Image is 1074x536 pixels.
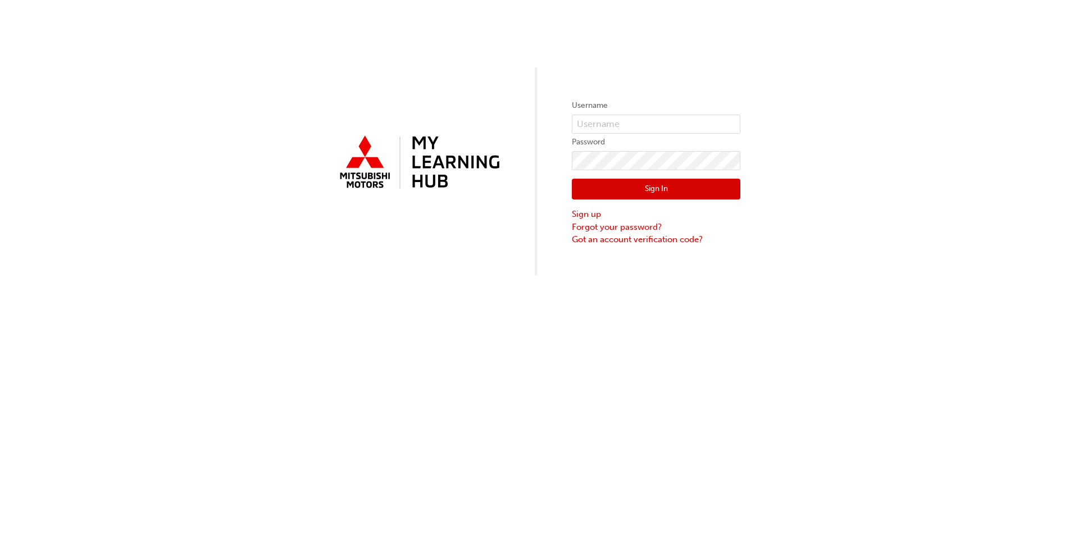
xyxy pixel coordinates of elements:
input: Username [572,115,740,134]
a: Got an account verification code? [572,233,740,246]
label: Username [572,99,740,112]
label: Password [572,135,740,149]
img: mmal [334,131,502,195]
button: Sign In [572,179,740,200]
a: Sign up [572,208,740,221]
a: Forgot your password? [572,221,740,234]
